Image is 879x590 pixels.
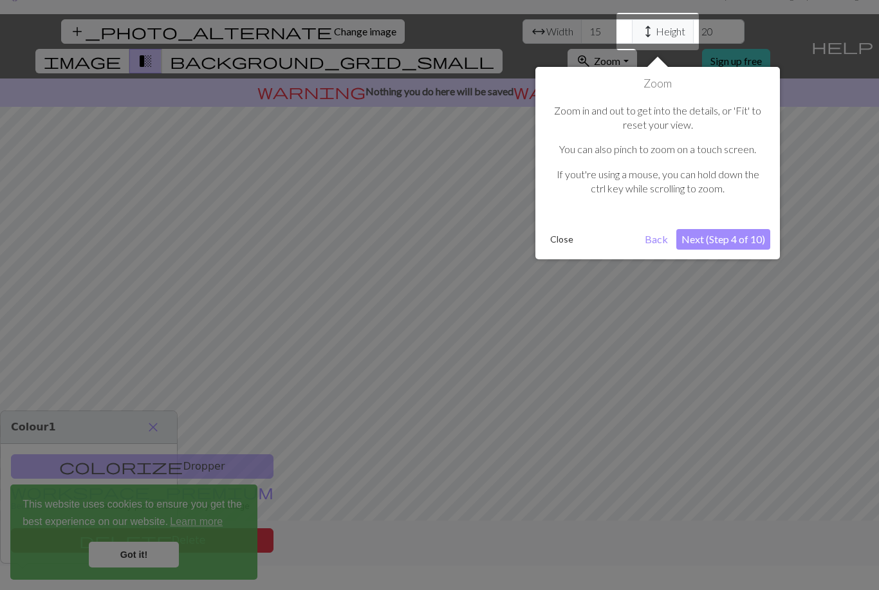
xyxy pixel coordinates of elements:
[551,142,764,156] p: You can also pinch to zoom on a touch screen.
[640,229,673,250] button: Back
[676,229,770,250] button: Next (Step 4 of 10)
[551,104,764,133] p: Zoom in and out to get into the details, or 'Fit' to reset your view.
[551,167,764,196] p: If yout're using a mouse, you can hold down the ctrl key while scrolling to zoom.
[535,67,780,259] div: Zoom
[545,77,770,91] h1: Zoom
[545,230,578,249] button: Close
